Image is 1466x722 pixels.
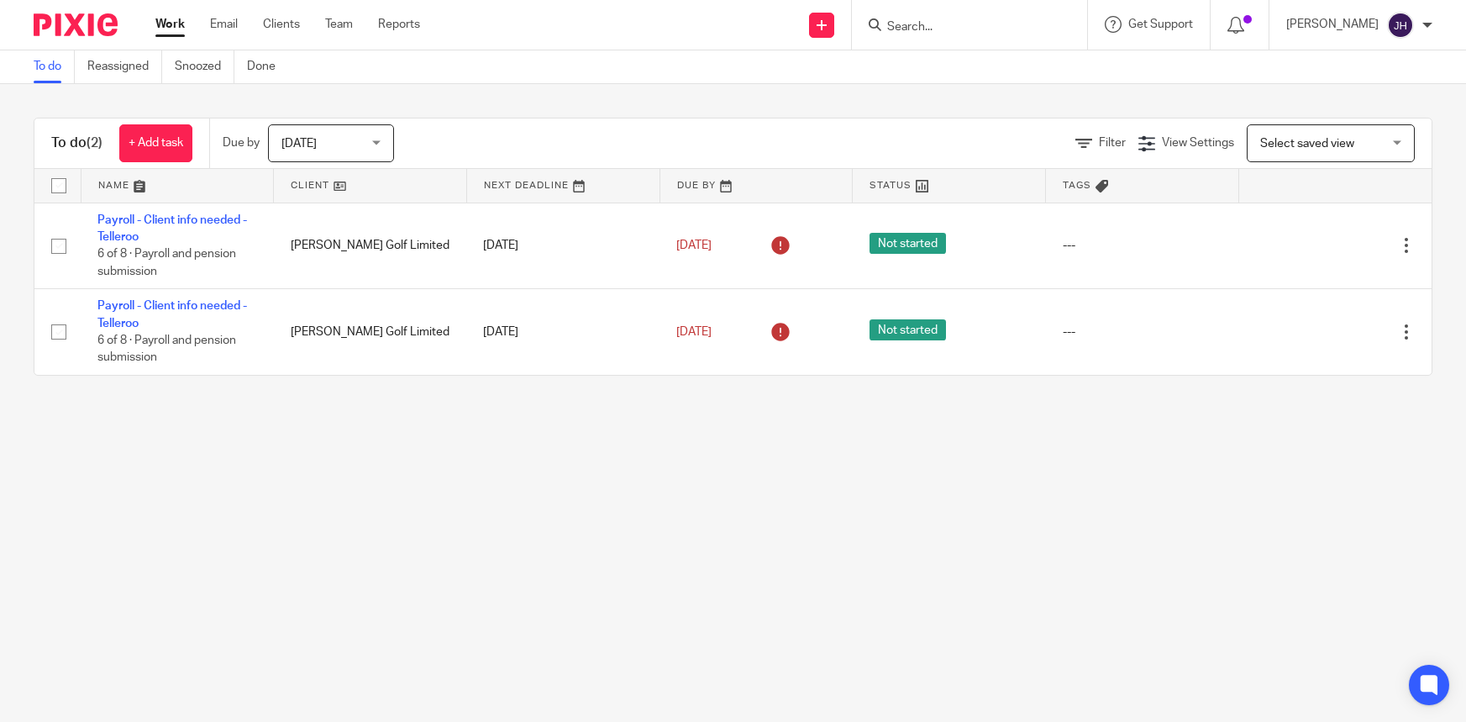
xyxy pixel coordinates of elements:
[325,16,353,33] a: Team
[281,138,317,150] span: [DATE]
[223,134,260,151] p: Due by
[378,16,420,33] a: Reports
[885,20,1037,35] input: Search
[247,50,288,83] a: Done
[1128,18,1193,30] span: Get Support
[1286,16,1379,33] p: [PERSON_NAME]
[175,50,234,83] a: Snoozed
[97,300,247,329] a: Payroll - Client info needed - Telleroo
[263,16,300,33] a: Clients
[466,203,659,289] td: [DATE]
[155,16,185,33] a: Work
[1099,137,1126,149] span: Filter
[870,233,946,254] span: Not started
[676,326,712,338] span: [DATE]
[466,289,659,375] td: [DATE]
[274,203,467,289] td: [PERSON_NAME] Golf Limited
[1063,237,1222,254] div: ---
[1387,12,1414,39] img: svg%3E
[87,136,102,150] span: (2)
[274,289,467,375] td: [PERSON_NAME] Golf Limited
[1260,138,1354,150] span: Select saved view
[97,248,236,277] span: 6 of 8 · Payroll and pension submission
[210,16,238,33] a: Email
[97,214,247,243] a: Payroll - Client info needed - Telleroo
[119,124,192,162] a: + Add task
[1063,324,1222,340] div: ---
[34,50,75,83] a: To do
[676,240,712,251] span: [DATE]
[870,319,946,340] span: Not started
[1063,181,1091,190] span: Tags
[87,50,162,83] a: Reassigned
[34,13,118,36] img: Pixie
[97,335,236,364] span: 6 of 8 · Payroll and pension submission
[51,134,102,152] h1: To do
[1162,137,1234,149] span: View Settings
